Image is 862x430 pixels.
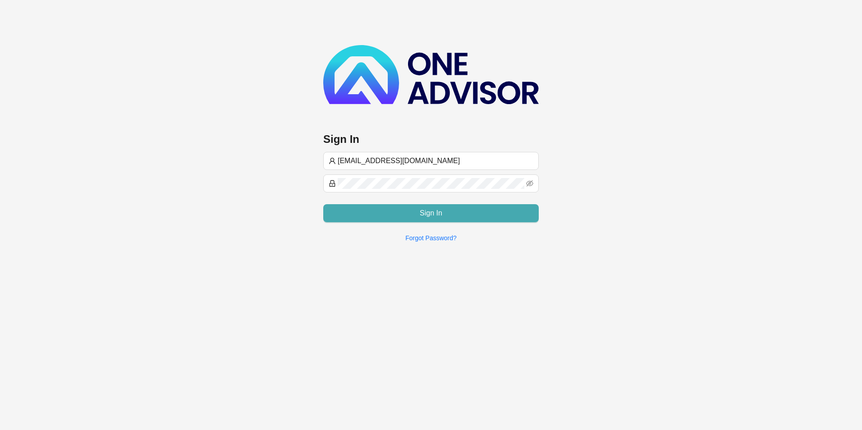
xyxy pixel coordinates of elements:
button: Sign In [323,204,539,222]
span: eye-invisible [526,180,533,187]
input: Username [338,156,533,166]
h3: Sign In [323,132,539,146]
span: lock [329,180,336,187]
span: Sign In [420,208,442,219]
img: b89e593ecd872904241dc73b71df2e41-logo-dark.svg [323,45,539,104]
span: user [329,157,336,165]
a: Forgot Password? [405,234,457,242]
